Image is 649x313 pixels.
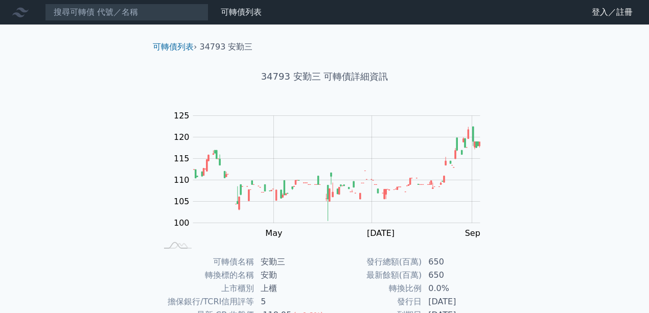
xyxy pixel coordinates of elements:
a: 可轉債列表 [221,7,262,17]
td: 0.0% [422,282,492,295]
tspan: 125 [174,111,190,121]
td: 650 [422,269,492,282]
td: 轉換比例 [324,282,422,295]
td: 可轉債名稱 [157,255,254,269]
tspan: 105 [174,197,190,206]
h1: 34793 安勤三 可轉債詳細資訊 [145,69,504,84]
td: 650 [422,255,492,269]
td: [DATE] [422,295,492,308]
tspan: May [265,228,282,238]
td: 上櫃 [254,282,324,295]
tspan: 110 [174,175,190,185]
a: 登入／註冊 [584,4,641,20]
tspan: [DATE] [367,228,395,238]
tspan: 100 [174,218,190,228]
li: › [153,41,197,53]
td: 發行總額(百萬) [324,255,422,269]
td: 上市櫃別 [157,282,254,295]
td: 轉換標的名稱 [157,269,254,282]
tspan: Sep [465,228,480,238]
tspan: 120 [174,132,190,142]
td: 5 [254,295,324,308]
td: 最新餘額(百萬) [324,269,422,282]
input: 搜尋可轉債 代號／名稱 [45,4,208,21]
g: Chart [169,111,496,238]
li: 34793 安勤三 [200,41,253,53]
td: 安勤三 [254,255,324,269]
tspan: 115 [174,154,190,163]
td: 發行日 [324,295,422,308]
a: 可轉債列表 [153,42,194,52]
td: 擔保銀行/TCRI信用評等 [157,295,254,308]
td: 安勤 [254,269,324,282]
